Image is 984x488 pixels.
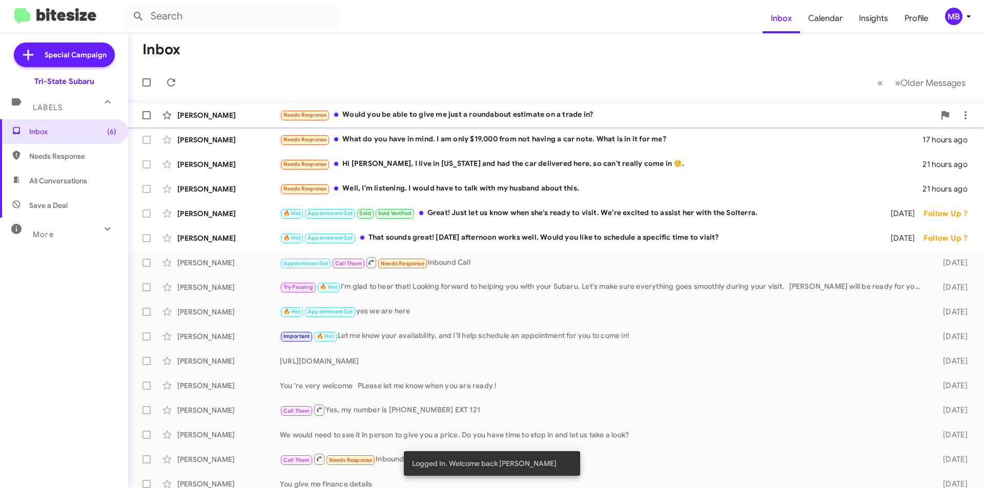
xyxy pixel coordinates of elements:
span: Important [283,333,310,340]
div: MB [945,8,962,25]
button: Previous [871,72,889,93]
div: [DATE] [927,380,976,391]
span: Save a Deal [29,200,68,210]
div: [PERSON_NAME] [177,356,280,366]
div: 21 hours ago [922,159,976,169]
div: [PERSON_NAME] [177,159,280,169]
div: Tri-State Subaru [34,76,94,87]
div: [PERSON_NAME] [177,184,280,194]
span: Older Messages [900,77,966,89]
span: Sold [359,210,371,217]
div: [PERSON_NAME] [177,233,280,243]
div: That sounds great! [DATE] afternoon works well. Would you like to schedule a specific time to visit? [280,232,877,244]
div: Inbound Call [280,453,927,465]
div: [URL][DOMAIN_NAME] [280,356,927,366]
a: Insights [851,4,896,33]
span: Appointment Set [307,308,353,315]
div: [DATE] [927,331,976,342]
div: [DATE] [877,208,924,219]
div: [PERSON_NAME] [177,331,280,342]
div: You 're very welcome PLease let me know when you are ready ! [280,380,927,391]
span: » [895,76,900,89]
span: Needs Response [283,112,327,118]
div: Hi [PERSON_NAME], I live in [US_STATE] and had the car delivered here, so can't really come in 🙂. [280,158,922,170]
a: Special Campaign [14,43,115,67]
button: MB [936,8,973,25]
a: Profile [896,4,936,33]
div: [DATE] [927,307,976,317]
span: Call Them [283,408,310,414]
div: [DATE] [877,233,924,243]
div: [PERSON_NAME] [177,110,280,120]
div: [PERSON_NAME] [177,454,280,464]
span: « [877,76,883,89]
span: Needs Response [283,136,327,143]
span: Inbox [29,126,116,137]
h1: Inbox [142,41,180,58]
div: 17 hours ago [922,135,976,145]
span: Needs Response [329,457,373,463]
div: Let me know your availability, and I'll help schedule an appointment for you to come in! [280,330,927,342]
div: We would need to see it in person to give you a price. Do you have time to stop in and let us tak... [280,430,927,440]
span: Needs Response [381,260,424,267]
div: yes we are here [280,306,927,317]
div: [DATE] [927,430,976,440]
div: [DATE] [927,405,976,415]
div: [PERSON_NAME] [177,380,280,391]
span: Call Them [283,457,310,463]
div: Great! Just let us know when she's ready to visit. We’re excited to assist her with the Solterra. [280,207,877,219]
span: 🔥 Hot [320,284,337,290]
div: [PERSON_NAME] [177,405,280,415]
a: Calendar [800,4,851,33]
span: 🔥 Hot [283,210,301,217]
span: Needs Response [283,185,327,192]
span: More [33,230,54,239]
div: [DATE] [927,454,976,464]
a: Inbox [763,4,800,33]
div: Would you be able to give me just a roundabout estimate on a trade in? [280,109,935,121]
span: Needs Response [29,151,116,161]
div: I'm glad to hear that! Looking forward to helping you with your Subaru. Let's make sure everythin... [280,281,927,293]
div: [DATE] [927,282,976,292]
span: Try Pausing [283,284,313,290]
div: [PERSON_NAME] [177,208,280,219]
input: Search [124,4,339,29]
span: Special Campaign [45,50,107,60]
div: [PERSON_NAME] [177,430,280,440]
div: What do you have in mind. I am only $19,000 from not having a car note. What is in it for me? [280,134,922,145]
nav: Page navigation example [872,72,972,93]
div: Follow Up ? [924,233,976,243]
button: Next [889,72,972,93]
div: Follow Up ? [924,208,976,219]
span: Call Them [335,260,362,267]
span: 🔥 Hot [283,235,301,241]
span: (6) [107,126,116,137]
span: Appointment Set [283,260,329,267]
span: Appointment Set [307,235,353,241]
span: Labels [33,103,63,112]
span: 🔥 Hot [283,308,301,315]
span: Logged In. Welcome back [PERSON_NAME] [412,458,557,469]
span: All Conversations [29,176,87,186]
span: Needs Response [283,161,327,167]
span: Appointment Set [307,210,353,217]
div: Well, I'm listening. I would have to talk with my husband about this. [280,183,922,195]
div: Yes, my number is [PHONE_NUMBER] EXT 121 [280,404,927,416]
div: Inbound Call [280,256,927,269]
div: [PERSON_NAME] [177,307,280,317]
div: [PERSON_NAME] [177,135,280,145]
div: [DATE] [927,356,976,366]
div: 21 hours ago [922,184,976,194]
span: 🔥 Hot [317,333,334,340]
span: Sold Verified [378,210,412,217]
div: [PERSON_NAME] [177,258,280,268]
div: [PERSON_NAME] [177,282,280,292]
div: [DATE] [927,258,976,268]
